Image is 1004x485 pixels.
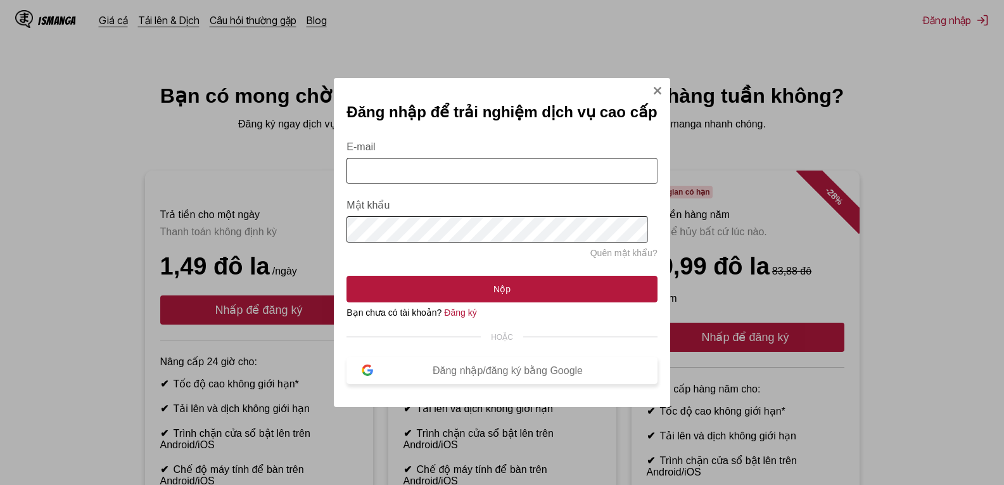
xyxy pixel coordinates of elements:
font: Mật khẩu [346,200,390,210]
img: Đóng [652,86,663,96]
font: E-mail [346,141,375,152]
div: Đăng nhập Modal [334,78,670,407]
button: Nộp [346,276,657,302]
button: Đăng nhập/đăng ký bằng Google [346,357,657,384]
img: logo-google [362,365,373,376]
a: Đăng ký [444,307,476,318]
font: Đăng nhập/đăng ký bằng Google [433,365,583,376]
font: HOẶC [491,333,513,342]
font: Bạn chưa có tài khoản? [346,307,442,318]
font: Đăng nhập để trải nghiệm dịch vụ cao cấp [346,103,657,120]
a: Quên mật khẩu? [590,248,658,258]
font: Nộp [493,284,511,294]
